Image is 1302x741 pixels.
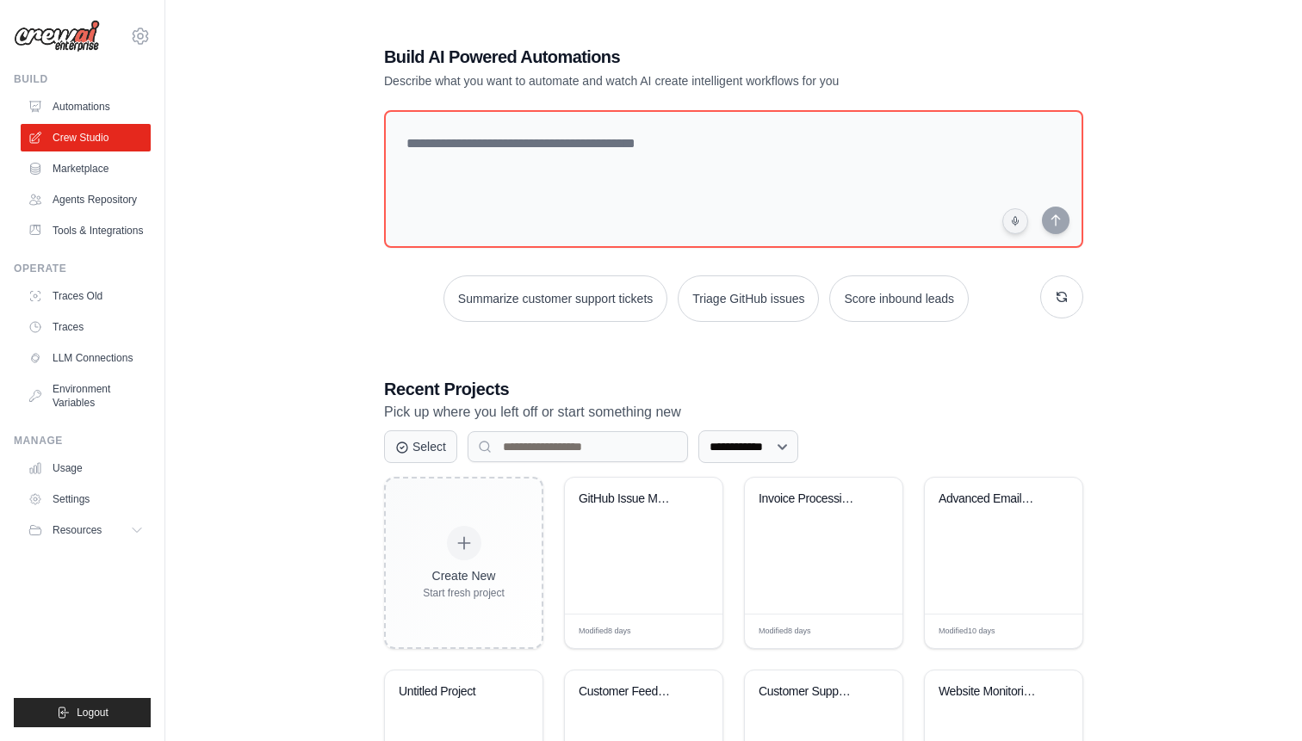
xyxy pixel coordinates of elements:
span: Modified 8 days [579,626,631,638]
img: Logo [14,20,100,52]
div: Advanced Email Marketing Automation [939,491,1043,507]
h3: Recent Projects [384,377,1083,401]
span: Modified 8 days [759,626,811,638]
span: Edit [862,625,877,638]
div: Manage [14,434,151,448]
div: Invoice Processing & Approval Automation [759,491,863,507]
div: Create New [423,567,505,584]
div: GitHub Issue Manager [579,491,683,507]
a: Tools & Integrations [21,217,151,244]
button: Triage GitHub issues [678,275,819,322]
a: Settings [21,485,151,513]
button: Score inbound leads [829,275,969,322]
a: LLM Connections [21,344,151,372]
span: Logout [77,706,108,719]
a: Traces [21,313,151,341]
a: Environment Variables [21,375,151,417]
a: Automations [21,93,151,120]
span: Modified 10 days [939,626,995,638]
div: Build [14,72,151,86]
button: Click to speak your automation idea [1002,208,1028,234]
button: Select [384,430,457,463]
button: Logout [14,698,151,727]
button: Get new suggestions [1040,275,1083,318]
div: Customer Support Ticket Processing Automation [759,684,863,700]
button: Resources [21,516,151,544]
span: Resources [53,523,102,537]
button: Summarize customer support tickets [443,275,667,322]
div: Customer Feedback Intelligence Hub [579,684,683,700]
div: Start fresh project [423,586,505,600]
h1: Build AI Powered Automations [384,45,963,69]
p: Pick up where you left off or start something new [384,401,1083,423]
span: Edit [682,625,697,638]
div: Website Monitoring & Alerting System [939,684,1043,700]
a: Agents Repository [21,186,151,213]
p: Describe what you want to automate and watch AI create intelligent workflows for you [384,72,963,90]
span: Edit [1042,625,1057,638]
a: Crew Studio [21,124,151,151]
div: Untitled Project [399,684,503,700]
div: Operate [14,262,151,275]
a: Traces Old [21,282,151,310]
a: Usage [21,454,151,482]
a: Marketplace [21,155,151,182]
